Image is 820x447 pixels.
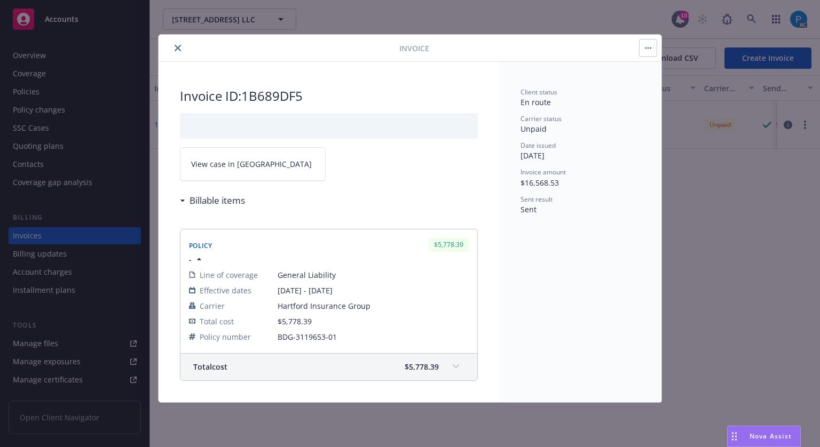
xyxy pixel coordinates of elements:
[278,269,469,281] span: General Liability
[180,354,477,380] div: Totalcost$5,778.39
[521,124,547,134] span: Unpaid
[180,87,478,105] h2: Invoice ID: 1B689DF5
[521,195,553,204] span: Sent result
[200,269,258,281] span: Line of coverage
[521,150,545,161] span: [DATE]
[189,254,192,265] span: -
[429,238,469,251] div: $5,778.39
[405,361,439,372] span: $5,778.39
[200,285,251,296] span: Effective dates
[521,97,551,107] span: En route
[191,158,312,170] span: View case in [GEOGRAPHIC_DATA]
[171,42,184,54] button: close
[521,114,562,123] span: Carrier status
[521,178,559,188] span: $16,568.53
[399,43,429,54] span: Invoice
[728,426,741,446] div: Drag to move
[190,194,245,207] h3: Billable items
[180,147,326,181] a: View case in [GEOGRAPHIC_DATA]
[278,331,469,342] span: BDG-3119653-01
[521,87,557,97] span: Client status
[278,300,469,312] span: Hartford Insurance Group
[200,331,251,342] span: Policy number
[278,285,469,296] span: [DATE] - [DATE]
[521,167,566,177] span: Invoice amount
[521,141,556,150] span: Date issued
[521,204,537,214] span: Sent
[727,426,801,447] button: Nova Assist
[193,361,227,372] span: Total cost
[200,300,225,312] span: Carrier
[180,194,245,207] div: Billable items
[278,316,312,326] span: $5,778.39
[189,254,204,265] button: -
[189,241,212,250] span: Policy
[750,432,792,441] span: Nova Assist
[200,316,234,327] span: Total cost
